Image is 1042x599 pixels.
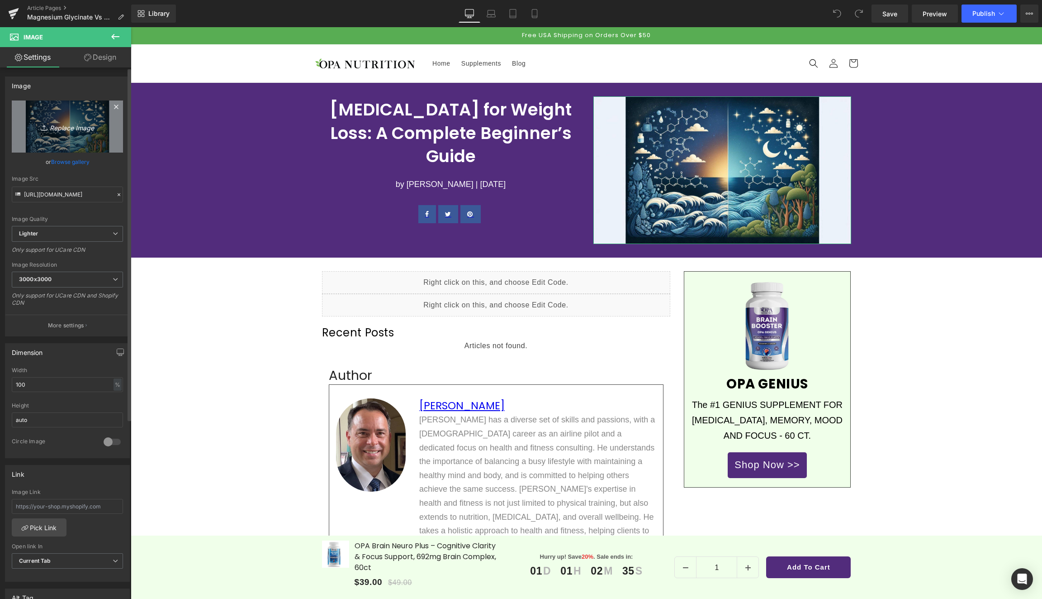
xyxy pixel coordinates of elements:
[5,315,129,336] button: More settings
[12,292,123,312] div: Only support for UCare CDN and Shopify CDN
[560,370,713,416] div: The #1 GENIUS SUPPLEMENT FOR [MEDICAL_DATA], MEMORY, MOOD AND FOCUS - 60 CT.
[480,5,502,23] a: Laptop
[185,31,284,41] img: OPA Nutrition
[296,27,325,46] a: Home
[12,176,123,182] div: Image Src
[191,150,449,164] p: by [PERSON_NAME] | [DATE]
[412,538,420,550] span: D
[12,438,95,447] div: Circle Image
[19,230,38,237] b: Lighter
[376,27,400,46] a: Blog
[331,32,370,40] span: Supplements
[504,538,512,550] span: S
[923,9,947,19] span: Preview
[972,10,995,17] span: Publish
[205,371,275,465] img: Michael Gonzales
[48,321,84,330] p: More settings
[289,371,374,386] a: [PERSON_NAME]
[882,9,897,19] span: Save
[12,518,66,537] a: Pick Link
[325,27,376,46] a: Supplements
[198,339,533,358] h2: Author
[12,187,123,202] input: Link
[12,403,123,409] div: Height
[191,298,540,312] h2: Recent Posts
[114,379,122,391] div: %
[381,32,395,40] span: Blog
[673,26,693,46] summary: Search
[12,543,123,550] div: Open link In
[257,551,281,559] span: $49.00
[12,367,123,374] div: Width
[1011,568,1033,590] div: Open Intercom Messenger
[12,246,123,259] div: Only support for UCare CDN
[302,32,320,40] span: Home
[591,254,682,344] img: Green Tea Fat Burner for Women with Raspberry Ketone - 60 Ct. Front ingredients
[460,538,472,550] span: 02
[596,348,677,366] strong: OPA GENIUS
[442,538,450,550] span: H
[961,5,1017,23] button: Publish
[191,513,218,541] img: OPA Brain Neuro Plus – Cognitive Clarity & Focus Support, 692mg Brain Complex, 60ct
[12,489,123,495] div: Image Link
[148,10,170,18] span: Library
[828,5,846,23] button: Undo
[218,513,368,546] a: OPA Brain Neuro Plus – Cognitive Clarity & Focus Support, 692mg Brain Complex, 60ct
[27,5,131,12] a: Article Pages
[524,5,545,23] a: Mobile
[12,77,31,90] div: Image
[12,377,123,392] input: auto
[19,557,51,564] b: Current Tab
[12,344,43,356] div: Dimension
[289,386,526,594] p: [PERSON_NAME] has a diverse set of skills and passions, with a [DEMOGRAPHIC_DATA] career as an ai...
[191,71,449,141] h1: [MEDICAL_DATA] for Weight Loss: A Complete Beginner’s Guide
[459,5,480,23] a: Desktop
[399,538,412,550] span: 01
[597,425,676,450] a: Shop Now >>
[24,34,43,41] span: Image
[218,547,252,563] span: $39.00
[912,5,958,23] a: Preview
[492,538,504,550] span: 35
[12,465,24,478] div: Link
[12,262,123,268] div: Image Resolution
[12,499,123,514] input: https://your-shop.myshopify.com
[1020,5,1038,23] button: More
[635,529,720,551] button: Add To Cart
[451,526,463,533] span: 20%
[391,4,520,12] span: Free USA Shipping on Orders Over $50
[472,538,482,550] span: M
[27,14,114,21] span: Magnesium Glycinate Vs Oxide For Sleep – Which is Better for Sleep Quality?
[19,276,52,283] b: 3000x3000
[31,121,104,132] i: Replace Image
[131,5,176,23] a: New Library
[367,525,544,534] p: Hurry up! Save . Sale ends in:
[850,5,868,23] button: Redo
[67,47,133,67] a: Design
[181,28,287,44] a: OPA Nutrition
[12,216,123,222] div: Image Quality
[430,538,442,550] span: 01
[191,312,540,326] span: Articles not found.
[51,154,90,170] a: Browse gallery
[12,412,123,427] input: auto
[502,5,524,23] a: Tablet
[463,69,720,217] img: Best Green Tea Supplement 2023 - Ultimate Health Boost
[12,157,123,167] div: or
